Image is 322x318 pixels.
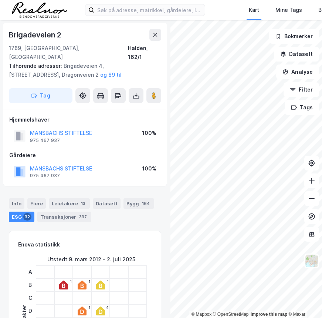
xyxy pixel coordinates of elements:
[191,312,211,317] a: Mapbox
[70,279,72,284] div: 1
[49,198,90,209] div: Leietakere
[142,129,156,138] div: 100%
[285,282,322,318] iframe: Chat Widget
[284,82,319,97] button: Filter
[9,29,63,41] div: Brigadeveien 2
[128,44,161,62] div: Halden, 162/1
[9,62,155,79] div: Brigadeveien 4, [STREET_ADDRESS], Dragonveien 2
[285,100,319,115] button: Tags
[27,198,46,209] div: Eiere
[94,4,205,16] input: Søk på adresse, matrikkel, gårdeiere, leietakere eller personer
[9,63,64,69] span: Tilhørende adresser:
[88,305,90,310] div: 1
[251,312,287,317] a: Improve this map
[79,200,87,207] div: 13
[26,278,35,291] div: B
[249,6,259,14] div: Kart
[9,88,72,103] button: Tag
[274,47,319,62] button: Datasett
[37,212,91,222] div: Transaksjoner
[123,198,154,209] div: Bygg
[78,213,88,221] div: 337
[23,213,31,221] div: 32
[285,282,322,318] div: Kontrollprogram for chat
[12,2,67,18] img: realnor-logo.934646d98de889bb5806.png
[88,279,90,284] div: 1
[26,304,35,317] div: D
[93,198,121,209] div: Datasett
[275,6,302,14] div: Mine Tags
[18,240,60,249] div: Enova statistikk
[9,115,161,124] div: Hjemmelshaver
[269,29,319,44] button: Bokmerker
[107,279,109,284] div: 1
[213,312,249,317] a: OpenStreetMap
[26,265,35,278] div: A
[305,254,319,268] img: Z
[9,212,34,222] div: ESG
[30,138,60,143] div: 975 467 937
[30,173,60,179] div: 975 467 937
[142,164,156,173] div: 100%
[26,291,35,304] div: C
[9,151,161,160] div: Gårdeiere
[140,200,151,207] div: 164
[276,64,319,79] button: Analyse
[9,44,128,62] div: 1769, [GEOGRAPHIC_DATA], [GEOGRAPHIC_DATA]
[47,255,135,264] div: Utstedt : 9. mars 2012 - 2. juli 2025
[9,198,24,209] div: Info
[106,305,109,310] div: 4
